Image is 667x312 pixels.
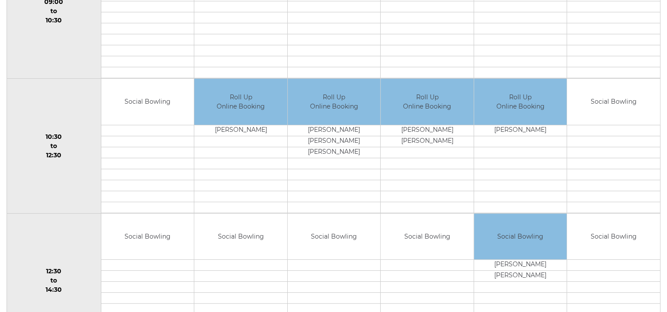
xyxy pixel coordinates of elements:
[474,79,567,125] td: Roll Up Online Booking
[381,79,474,125] td: Roll Up Online Booking
[567,214,660,260] td: Social Bowling
[288,125,381,136] td: [PERSON_NAME]
[101,79,194,125] td: Social Bowling
[288,147,381,158] td: [PERSON_NAME]
[474,214,567,260] td: Social Bowling
[567,79,660,125] td: Social Bowling
[474,271,567,282] td: [PERSON_NAME]
[194,125,287,136] td: [PERSON_NAME]
[474,260,567,271] td: [PERSON_NAME]
[381,125,474,136] td: [PERSON_NAME]
[194,214,287,260] td: Social Bowling
[7,79,101,214] td: 10:30 to 12:30
[381,214,474,260] td: Social Bowling
[101,214,194,260] td: Social Bowling
[288,79,381,125] td: Roll Up Online Booking
[381,136,474,147] td: [PERSON_NAME]
[474,125,567,136] td: [PERSON_NAME]
[194,79,287,125] td: Roll Up Online Booking
[288,136,381,147] td: [PERSON_NAME]
[288,214,381,260] td: Social Bowling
